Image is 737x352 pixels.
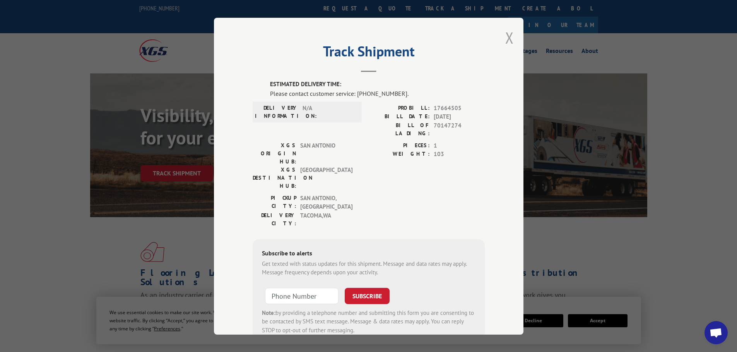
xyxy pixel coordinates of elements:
[300,165,352,190] span: [GEOGRAPHIC_DATA]
[434,121,485,137] span: 70147274
[262,308,475,335] div: by providing a telephone number and submitting this form you are consenting to be contacted by SM...
[300,141,352,165] span: SAN ANTONIO
[253,194,296,211] label: PICKUP CITY:
[253,165,296,190] label: XGS DESTINATION HUB:
[369,112,430,121] label: BILL DATE:
[270,80,485,89] label: ESTIMATED DELIVERY TIME:
[300,211,352,227] span: TACOMA , WA
[505,27,514,48] button: Close modal
[345,287,390,304] button: SUBSCRIBE
[369,104,430,112] label: PROBILL:
[255,104,299,120] label: DELIVERY INFORMATION:
[434,112,485,121] span: [DATE]
[434,141,485,150] span: 1
[262,309,275,316] strong: Note:
[262,259,475,277] div: Get texted with status updates for this shipment. Message and data rates may apply. Message frequ...
[270,88,485,98] div: Please contact customer service: [PHONE_NUMBER].
[300,194,352,211] span: SAN ANTONIO , [GEOGRAPHIC_DATA]
[303,104,355,120] span: N/A
[434,150,485,159] span: 103
[434,104,485,112] span: 17664505
[262,248,475,259] div: Subscribe to alerts
[253,46,485,61] h2: Track Shipment
[369,121,430,137] label: BILL OF LADING:
[265,287,339,304] input: Phone Number
[369,141,430,150] label: PIECES:
[369,150,430,159] label: WEIGHT:
[705,321,728,344] div: Open chat
[253,211,296,227] label: DELIVERY CITY:
[253,141,296,165] label: XGS ORIGIN HUB:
